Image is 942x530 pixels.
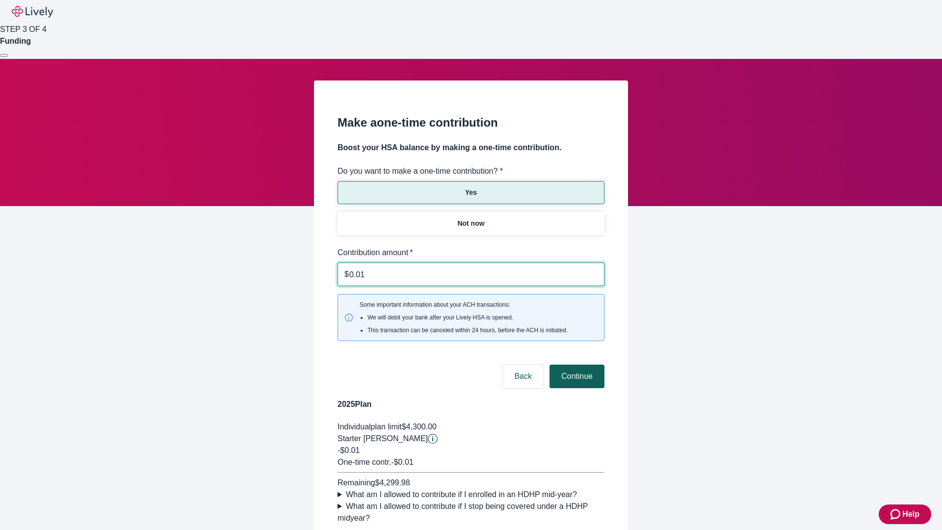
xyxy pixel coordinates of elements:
span: One-time contr. [338,458,391,466]
span: Starter [PERSON_NAME] [338,434,428,443]
button: Lively will contribute $0.01 to establish your account [428,434,438,444]
button: Back [502,365,544,388]
label: Do you want to make a one-time contribution? * [338,165,503,177]
span: - $0.01 [391,458,413,466]
li: We will debit your bank after your Lively HSA is opened. [367,313,568,322]
span: -$0.01 [338,446,360,454]
h4: Boost your HSA balance by making a one-time contribution. [338,142,604,154]
button: Not now [338,212,604,235]
button: Yes [338,181,604,204]
input: $0.00 [349,265,604,284]
h4: 2025 Plan [338,398,604,410]
svg: Zendesk support icon [890,508,902,520]
span: Individual plan limit [338,423,402,431]
label: Contribution amount [338,247,413,259]
span: $4,300.00 [402,423,437,431]
summary: What am I allowed to contribute if I enrolled in an HDHP mid-year? [338,489,604,501]
span: Remaining [338,478,375,487]
button: Continue [549,365,604,388]
p: Not now [457,218,484,229]
p: Yes [465,187,477,198]
p: $ [344,268,349,280]
h2: Make a one-time contribution [338,114,604,132]
span: $4,299.98 [375,478,410,487]
img: Lively [12,6,53,18]
button: Zendesk support iconHelp [879,504,931,524]
svg: Starter penny details [428,434,438,444]
span: Some important information about your ACH transactions: [360,300,568,335]
li: This transaction can be canceled within 24 hours, before the ACH is initiated. [367,326,568,335]
summary: What am I allowed to contribute if I stop being covered under a HDHP midyear? [338,501,604,524]
span: Help [902,508,919,520]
